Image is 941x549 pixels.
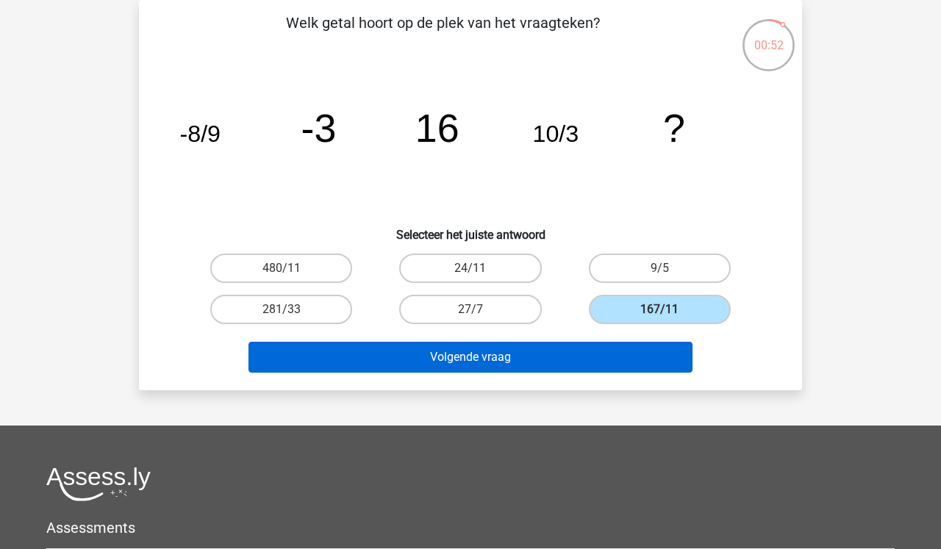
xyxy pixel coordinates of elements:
tspan: -3 [301,106,337,150]
tspan: 16 [415,106,459,150]
label: 167/11 [589,295,731,324]
label: 281/33 [210,295,352,324]
tspan: ? [663,106,685,150]
tspan: 10/3 [532,121,579,147]
label: 480/11 [210,254,352,283]
button: Volgende vraag [248,342,693,373]
div: 00:52 [741,18,796,54]
label: 9/5 [589,254,731,283]
tspan: -8/9 [179,121,221,147]
img: Assessly logo [46,467,151,501]
h5: Assessments [46,519,895,537]
p: Welk getal hoort op de plek van het vraagteken? [162,12,723,56]
label: 24/11 [399,254,541,283]
h6: Selecteer het juiste antwoord [162,216,779,242]
label: 27/7 [399,295,541,324]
